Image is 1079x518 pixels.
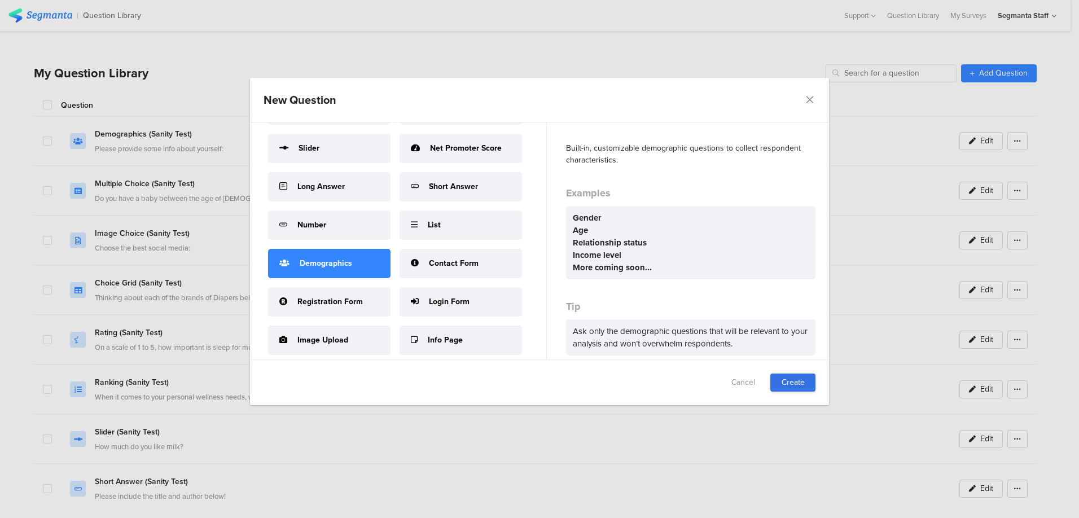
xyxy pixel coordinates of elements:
[770,374,815,392] a: Create
[250,78,829,405] div: dialog
[297,181,345,192] span: Long Answer
[297,334,348,346] span: Image Upload
[430,142,502,154] span: Net Promoter Score
[566,186,815,200] div: Examples
[566,319,815,355] div: Ask only the demographic questions that will be relevant to your analysis and won’t overwhelm res...
[573,212,809,274] div: Gender Age Relationship status Income level More coming soon...
[299,142,319,154] span: Slider
[300,257,352,269] span: Demographics
[429,181,478,192] span: Short Answer
[428,334,463,346] span: Info Page
[804,94,815,106] button: Close
[297,219,326,231] span: Number
[566,299,815,314] div: Tip
[428,219,441,231] span: List
[429,296,470,308] span: Login Form
[264,91,336,108] div: New Question
[566,142,815,166] div: Built-in, customizable demographic questions to collect respondent characteristics.
[297,296,363,308] span: Registration Form
[429,257,479,269] span: Contact Form
[721,374,766,392] a: Cancel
